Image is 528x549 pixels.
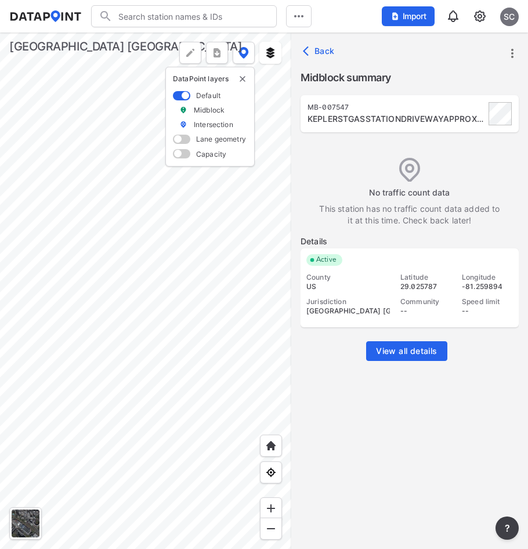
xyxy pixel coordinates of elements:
img: ZvzfEJKXnyWIrJytrsY285QMwk63cM6Drc+sIAAAAASUVORK5CYII= [265,503,277,514]
img: empty_data_icon.ba3c769f.svg [399,158,420,182]
div: Community [400,297,451,306]
a: Import [382,10,440,21]
label: No traffic count data [316,187,503,198]
div: Longitude [462,273,513,282]
img: 8A77J+mXikMhHQAAAAASUVORK5CYII= [446,9,460,23]
label: Lane geometry [196,134,246,144]
p: DataPoint layers [173,74,247,84]
div: Zoom in [260,497,282,519]
label: Capacity [196,149,226,159]
span: ? [502,521,512,535]
div: Jurisdiction [306,297,390,306]
div: -81.259894 [462,282,513,291]
span: Active [312,254,342,266]
span: Import [389,10,428,22]
label: Intersection [194,120,233,129]
div: County [306,273,390,282]
div: Speed limit [462,297,513,306]
div: Toggle basemap [9,507,42,540]
img: file_add.62c1e8a2.svg [390,12,400,21]
div: [GEOGRAPHIC_DATA] [GEOGRAPHIC_DATA] [9,38,242,55]
img: cids17cp3yIFEOpj3V8A9qJSH103uA521RftCD4eeui4ksIb+krbm5XvIjxD52OS6NWLn9gAAAAAElFTkSuQmCC [473,9,487,23]
img: dataPointLogo.9353c09d.svg [9,10,82,22]
button: more [206,42,228,64]
button: External layers [259,42,281,64]
img: +XpAUvaXAN7GudzAAAAAElFTkSuQmCC [265,440,277,452]
div: -- [400,306,451,316]
label: Details [301,236,519,247]
img: layers.ee07997e.svg [265,47,276,59]
div: Zoom out [260,518,282,540]
button: delete [238,74,247,84]
img: xqJnZQTG2JQi0x5lvmkeSNbbgIiQD62bqHG8IfrOzanD0FsRdYrij6fAAAAAElFTkSuQmCC [211,47,223,59]
div: Home [260,435,282,457]
img: MAAAAAElFTkSuQmCC [265,523,277,534]
div: US [306,282,390,291]
button: more [496,517,519,540]
img: +Dz8AAAAASUVORK5CYII= [185,47,196,59]
label: Midblock summary [301,70,519,86]
button: Back [301,42,339,60]
div: -- [462,306,513,316]
button: more [502,44,522,63]
button: Import [382,6,435,26]
span: View all details [376,345,437,357]
button: View all details [366,341,447,361]
label: Default [196,91,220,100]
label: Midblock [194,105,225,115]
div: [GEOGRAPHIC_DATA] [GEOGRAPHIC_DATA] [306,306,390,316]
label: This station has no traffic count data added to it at this time. Check back later! [317,203,502,226]
img: data-point-layers.37681fc9.svg [238,47,249,59]
div: Latitude [400,273,451,282]
input: Search [113,7,269,26]
img: close-external-leyer.3061a1c7.svg [238,74,247,84]
img: marker_Midblock.5ba75e30.svg [179,105,187,115]
div: KEPLERSTGASSTATIONDRIVEWAYAPPROX200FTNORTHOFSR44 [308,113,485,125]
div: MB-007547 [308,103,485,112]
img: zeq5HYn9AnE9l6UmnFLPAAAAAElFTkSuQmCC [265,467,277,478]
div: 29.025787 [400,282,451,291]
button: DataPoint layers [233,42,255,64]
span: Back [305,45,335,57]
img: marker_Intersection.6861001b.svg [179,120,187,129]
div: SC [500,8,519,26]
